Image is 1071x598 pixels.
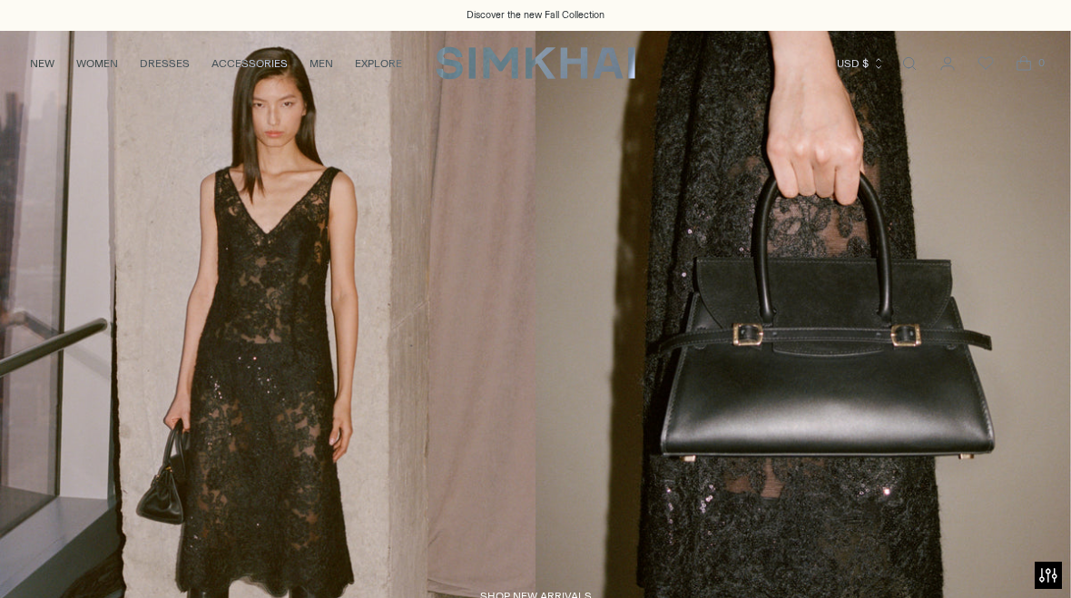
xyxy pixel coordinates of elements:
a: WOMEN [76,44,118,83]
span: 0 [1033,54,1049,71]
a: MEN [310,44,333,83]
a: DRESSES [140,44,190,83]
a: Open search modal [891,45,928,82]
a: Discover the new Fall Collection [467,8,604,23]
a: Open cart modal [1006,45,1042,82]
a: EXPLORE [355,44,402,83]
a: Go to the account page [929,45,966,82]
button: USD $ [837,44,885,83]
a: SIMKHAI [436,45,635,81]
a: Wishlist [968,45,1004,82]
a: ACCESSORIES [211,44,288,83]
a: NEW [30,44,54,83]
